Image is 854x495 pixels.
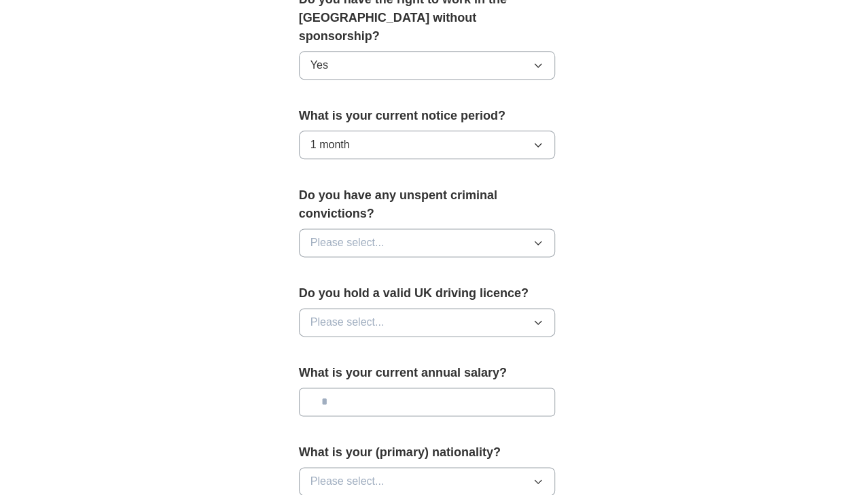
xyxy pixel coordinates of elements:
button: Please select... [299,228,556,257]
label: Do you have any unspent criminal convictions? [299,186,556,223]
button: Yes [299,51,556,80]
button: 1 month [299,131,556,159]
label: What is your current annual salary? [299,364,556,382]
span: Please select... [310,473,385,490]
button: Please select... [299,308,556,337]
label: Do you hold a valid UK driving licence? [299,284,556,303]
span: 1 month [310,137,350,153]
span: Yes [310,57,328,73]
span: Please select... [310,314,385,330]
label: What is your (primary) nationality? [299,443,556,462]
span: Please select... [310,235,385,251]
label: What is your current notice period? [299,107,556,125]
